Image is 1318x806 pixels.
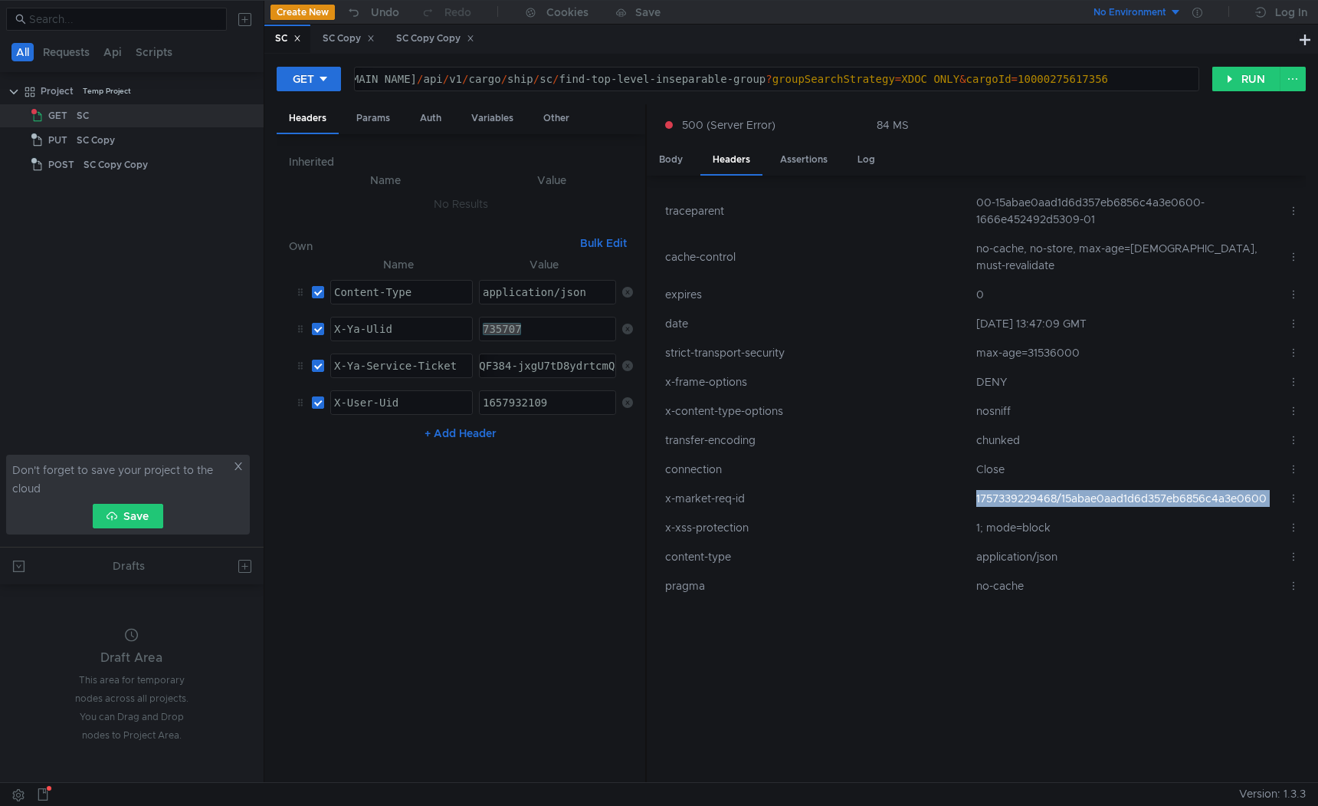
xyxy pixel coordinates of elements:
nz-embed-empty: No Results [434,197,488,211]
div: SC [77,104,89,127]
h6: Own [289,237,574,255]
td: [DATE] 13:47:09 GMT [970,309,1282,338]
td: max-age=31536000 [970,338,1282,367]
td: Close [970,455,1282,484]
input: Search... [29,11,218,28]
div: Other [531,104,582,133]
th: Name [324,255,473,274]
td: content-type [659,542,971,571]
td: 1757339229468/15abae0aad1d6d357eb6856c4a3e0600 [970,484,1282,513]
td: expires [659,280,971,309]
span: 500 (Server Error) [682,117,775,133]
td: application/json [970,542,1282,571]
div: Params [344,104,402,133]
div: Variables [459,104,526,133]
div: Body [647,146,695,174]
td: 0 [970,280,1282,309]
td: strict-transport-security [659,338,971,367]
button: + Add Header [418,424,503,442]
td: x-xss-protection [659,513,971,542]
div: Temp Project [83,80,131,103]
div: Cookies [546,3,589,21]
div: Log [845,146,887,174]
td: no-cache [970,571,1282,600]
div: SC Copy Copy [84,153,148,176]
td: connection [659,455,971,484]
td: x-content-type-options [659,396,971,426]
button: Requests [38,43,94,61]
td: 00-15abae0aad1d6d357eb6856c4a3e0600-1666e452492d5309-01 [970,188,1282,234]
span: POST [48,153,74,176]
td: pragma [659,571,971,600]
div: Headers [700,146,762,176]
div: No Environment [1093,5,1166,20]
div: GET [293,71,314,87]
div: Headers [277,104,339,134]
button: Undo [335,1,410,24]
button: All [11,43,34,61]
div: SC [275,31,301,47]
th: Value [473,255,616,274]
td: x-market-req-id [659,484,971,513]
h6: Inherited [289,153,633,171]
button: Save [93,504,163,528]
div: Undo [371,3,399,21]
button: Scripts [131,43,177,61]
button: Redo [410,1,482,24]
button: Api [99,43,126,61]
th: Name [301,171,470,189]
td: 1; mode=block [970,513,1282,542]
div: SC Copy Copy [396,31,474,47]
div: Save [635,7,661,18]
div: 84 MS [877,118,909,132]
td: nosniff [970,396,1282,426]
div: SC Copy [77,129,115,152]
div: Assertions [768,146,840,174]
span: PUT [48,129,67,152]
td: transfer-encoding [659,426,971,455]
td: no-cache, no-store, max-age=[DEMOGRAPHIC_DATA], must-revalidate [970,234,1282,280]
td: chunked [970,426,1282,455]
td: date [659,309,971,338]
div: SC Copy [323,31,375,47]
span: GET [48,104,67,127]
button: Create New [270,5,335,20]
button: Bulk Edit [574,234,633,252]
div: Auth [408,104,454,133]
td: cache-control [659,234,971,280]
div: Drafts [113,557,145,575]
td: x-frame-options [659,367,971,396]
span: Version: 1.3.3 [1239,783,1306,805]
th: Value [470,171,633,189]
div: Project [41,80,74,103]
td: DENY [970,367,1282,396]
button: RUN [1212,67,1280,91]
span: Don't forget to save your project to the cloud [12,461,230,498]
div: Redo [444,3,471,21]
button: GET [277,67,341,91]
div: Log In [1275,3,1307,21]
td: traceparent [659,188,971,234]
